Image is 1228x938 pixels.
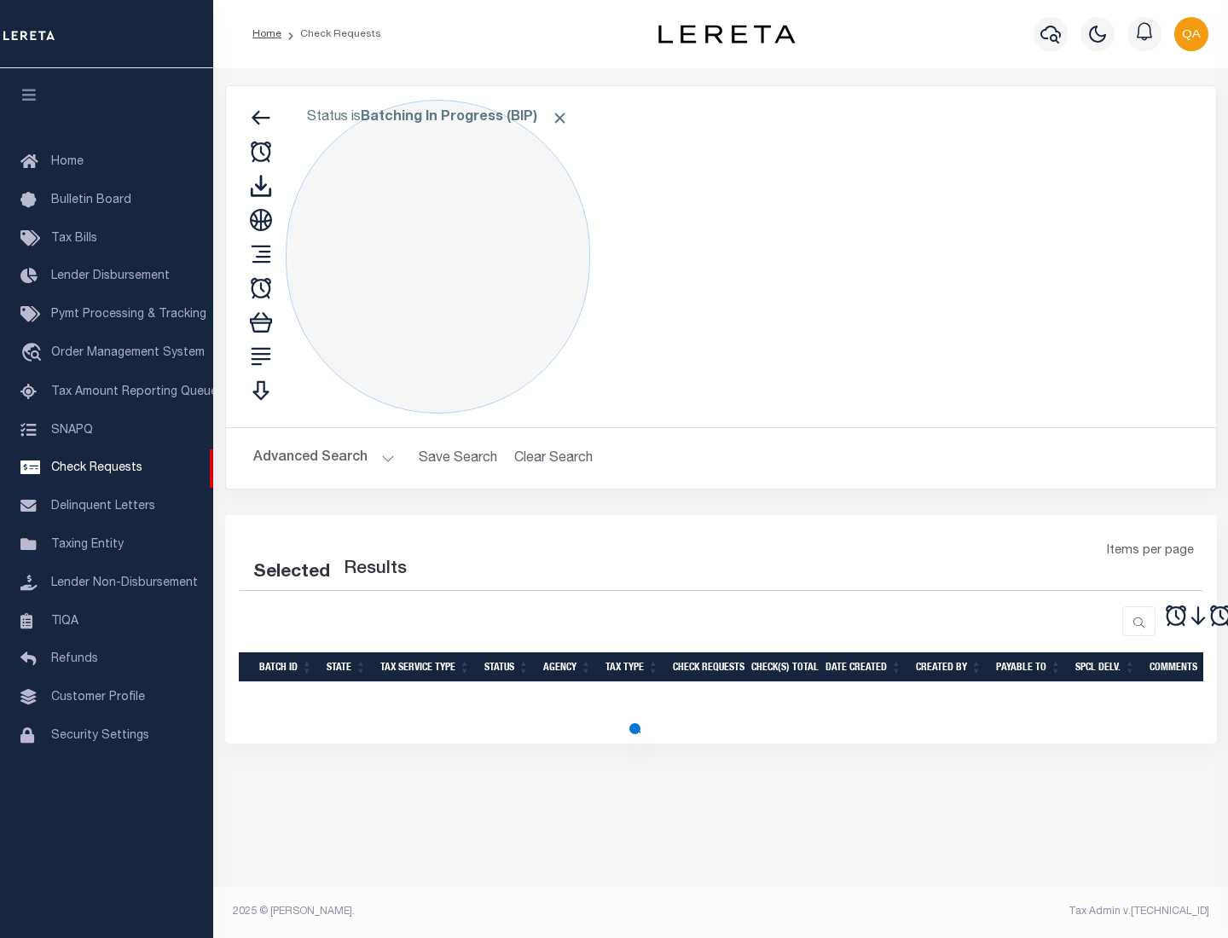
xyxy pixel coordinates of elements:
[1069,652,1143,682] th: Spcl Delv.
[252,29,281,39] a: Home
[551,109,569,127] span: Click to Remove
[51,539,124,551] span: Taxing Entity
[1107,542,1194,561] span: Items per page
[507,442,600,475] button: Clear Search
[909,652,989,682] th: Created By
[51,501,155,512] span: Delinquent Letters
[1174,17,1208,51] img: svg+xml;base64,PHN2ZyB4bWxucz0iaHR0cDovL3d3dy53My5vcmcvMjAwMC9zdmciIHBvaW50ZXItZXZlbnRzPSJub25lIi...
[599,652,666,682] th: Tax Type
[51,653,98,665] span: Refunds
[286,100,590,414] div: Click to Edit
[733,904,1209,919] div: Tax Admin v.[TECHNICAL_ID]
[51,309,206,321] span: Pymt Processing & Tracking
[344,556,407,583] label: Results
[51,233,97,245] span: Tax Bills
[51,270,170,282] span: Lender Disbursement
[51,462,142,474] span: Check Requests
[51,156,84,168] span: Home
[51,424,93,436] span: SNAPQ
[1143,652,1219,682] th: Comments
[478,652,536,682] th: Status
[252,652,320,682] th: Batch Id
[51,194,131,206] span: Bulletin Board
[408,442,507,475] button: Save Search
[658,25,795,43] img: logo-dark.svg
[989,652,1069,682] th: Payable To
[281,26,381,42] li: Check Requests
[51,386,217,398] span: Tax Amount Reporting Queue
[253,559,330,587] div: Selected
[51,692,145,703] span: Customer Profile
[320,652,374,682] th: State
[374,652,478,682] th: Tax Service Type
[51,577,198,589] span: Lender Non-Disbursement
[819,652,909,682] th: Date Created
[666,652,744,682] th: Check Requests
[51,730,149,742] span: Security Settings
[744,652,819,682] th: Check(s) Total
[253,442,395,475] button: Advanced Search
[536,652,599,682] th: Agency
[361,111,569,124] b: Batching In Progress (BIP)
[51,347,205,359] span: Order Management System
[220,904,721,919] div: 2025 © [PERSON_NAME].
[20,343,48,365] i: travel_explore
[51,615,78,627] span: TIQA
